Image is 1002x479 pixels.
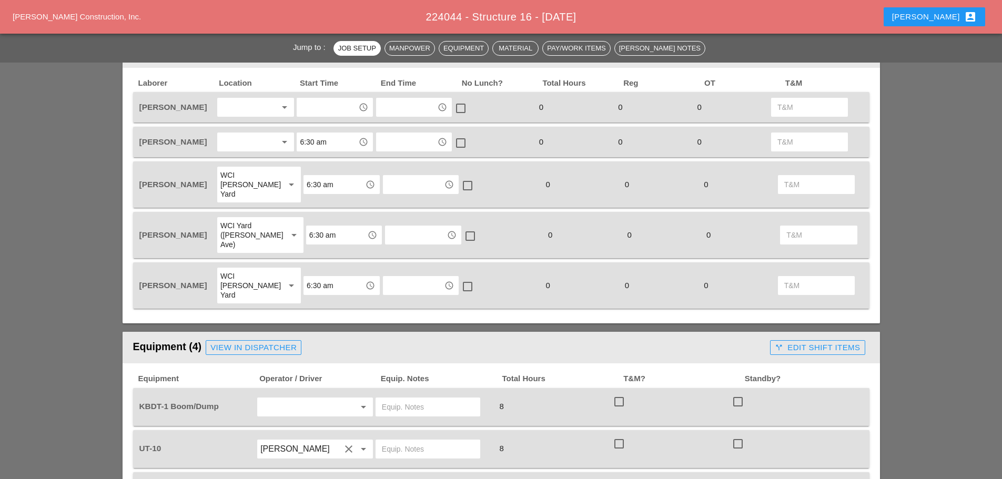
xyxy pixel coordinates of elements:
[784,176,848,193] input: T&M
[382,441,474,457] input: Equip. Notes
[288,229,300,241] i: arrow_drop_down
[535,103,548,111] span: 0
[338,43,376,54] div: Job Setup
[703,77,784,89] span: OT
[285,178,298,191] i: arrow_drop_down
[443,43,484,54] div: Equipment
[333,41,381,56] button: Job Setup
[622,77,703,89] span: Reg
[775,342,860,354] div: Edit Shift Items
[544,230,556,239] span: 0
[359,137,368,147] i: access_time
[139,180,207,189] span: [PERSON_NAME]
[784,277,848,294] input: T&M
[13,12,141,21] a: [PERSON_NAME] Construction, Inc.
[702,230,715,239] span: 0
[210,342,297,354] div: View in Dispatcher
[258,373,380,385] span: Operator / Driver
[614,137,626,146] span: 0
[884,7,985,26] button: [PERSON_NAME]
[438,137,447,147] i: access_time
[380,77,461,89] span: End Time
[541,180,554,189] span: 0
[368,230,377,240] i: access_time
[139,281,207,290] span: [PERSON_NAME]
[614,103,626,111] span: 0
[495,402,508,411] span: 8
[139,137,207,146] span: [PERSON_NAME]
[366,180,375,189] i: access_time
[218,77,299,89] span: Location
[439,41,489,56] button: Equipment
[366,281,375,290] i: access_time
[497,43,534,54] div: Material
[964,11,977,23] i: account_box
[621,281,633,290] span: 0
[770,340,865,355] button: Edit Shift Items
[426,11,576,23] span: 224044 - Structure 16 - [DATE]
[384,41,435,56] button: Manpower
[777,99,842,116] input: T&M
[547,43,605,54] div: Pay/Work Items
[501,373,623,385] span: Total Hours
[693,137,706,146] span: 0
[447,230,457,240] i: access_time
[535,137,548,146] span: 0
[700,281,712,290] span: 0
[260,441,340,457] input: Guido Padilla
[278,101,291,114] i: arrow_drop_down
[139,444,161,453] span: UT-10
[389,43,430,54] div: Manpower
[285,279,298,292] i: arrow_drop_down
[220,271,277,300] div: WCI [PERSON_NAME] Yard
[438,103,447,112] i: access_time
[137,77,218,89] span: Laborer
[461,77,542,89] span: No Lunch?
[133,337,766,358] div: Equipment (4)
[614,41,705,56] button: [PERSON_NAME] Notes
[139,230,207,239] span: [PERSON_NAME]
[495,444,508,453] span: 8
[342,443,355,455] i: clear
[293,43,330,52] span: Jump to :
[700,180,712,189] span: 0
[357,443,370,455] i: arrow_drop_down
[444,281,454,290] i: access_time
[619,43,701,54] div: [PERSON_NAME] Notes
[621,180,633,189] span: 0
[137,373,259,385] span: Equipment
[139,402,219,411] span: KBDT-1 Boom/Dump
[541,77,622,89] span: Total Hours
[278,136,291,148] i: arrow_drop_down
[206,340,301,355] a: View in Dispatcher
[357,401,370,413] i: arrow_drop_down
[777,134,842,150] input: T&M
[380,373,501,385] span: Equip. Notes
[382,399,474,415] input: Equip. Notes
[775,343,783,352] i: call_split
[892,11,977,23] div: [PERSON_NAME]
[744,373,865,385] span: Standby?
[444,180,454,189] i: access_time
[623,230,635,239] span: 0
[492,41,539,56] button: Material
[220,221,279,249] div: WCI Yard ([PERSON_NAME] Ave)
[786,227,851,243] input: T&M
[541,281,554,290] span: 0
[784,77,865,89] span: T&M
[299,77,380,89] span: Start Time
[139,103,207,111] span: [PERSON_NAME]
[542,41,610,56] button: Pay/Work Items
[359,103,368,112] i: access_time
[693,103,706,111] span: 0
[220,170,277,199] div: WCI [PERSON_NAME] Yard
[622,373,744,385] span: T&M?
